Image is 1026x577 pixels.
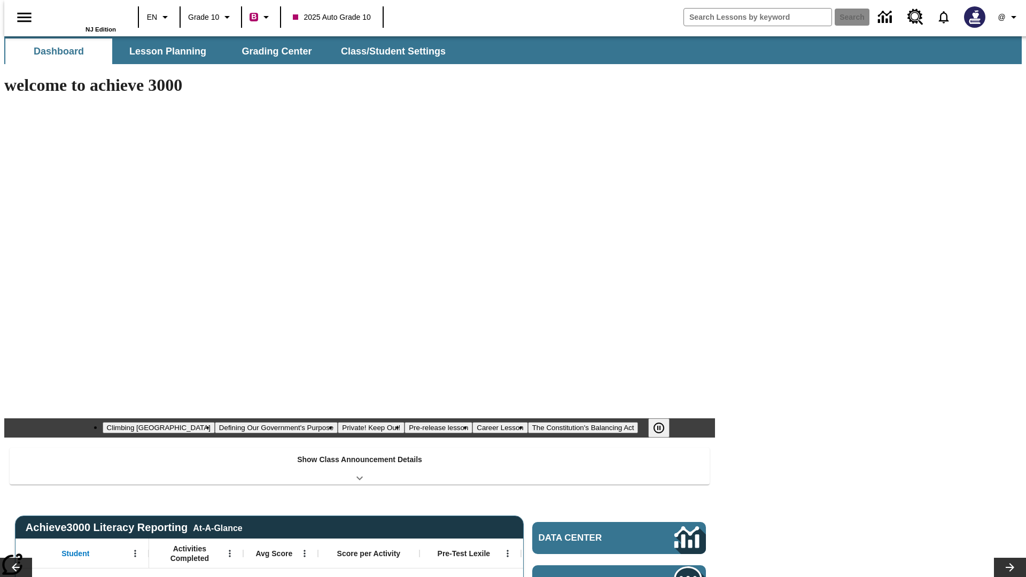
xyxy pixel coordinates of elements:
[648,418,670,438] button: Pause
[242,45,312,58] span: Grading Center
[405,422,472,433] button: Slide 4 Pre-release lesson
[500,545,516,562] button: Open Menu
[332,38,454,64] button: Class/Student Settings
[34,45,84,58] span: Dashboard
[341,45,446,58] span: Class/Student Settings
[338,422,405,433] button: Slide 3 Private! Keep Out!
[539,533,639,543] span: Data Center
[251,10,256,24] span: B
[222,545,238,562] button: Open Menu
[114,38,221,64] button: Lesson Planning
[184,7,238,27] button: Grade: Grade 10, Select a grade
[994,558,1026,577] button: Lesson carousel, Next
[438,549,491,558] span: Pre-Test Lexile
[46,5,116,26] a: Home
[472,422,527,433] button: Slide 5 Career Lesson
[293,12,370,23] span: 2025 Auto Grade 10
[528,422,639,433] button: Slide 6 The Constitution's Balancing Act
[4,75,715,95] h1: welcome to achieve 3000
[4,36,1022,64] div: SubNavbar
[255,549,292,558] span: Avg Score
[998,12,1005,23] span: @
[193,521,242,533] div: At-A-Glance
[46,4,116,33] div: Home
[992,7,1026,27] button: Profile/Settings
[684,9,831,26] input: search field
[901,3,930,32] a: Resource Center, Will open in new tab
[964,6,985,28] img: Avatar
[337,549,401,558] span: Score per Activity
[85,26,116,33] span: NJ Edition
[5,38,112,64] button: Dashboard
[147,12,157,23] span: EN
[188,12,219,23] span: Grade 10
[9,2,40,33] button: Open side menu
[142,7,176,27] button: Language: EN, Select a language
[103,422,215,433] button: Slide 1 Climbing Mount Tai
[4,38,455,64] div: SubNavbar
[26,521,243,534] span: Achieve3000 Literacy Reporting
[154,544,225,563] span: Activities Completed
[930,3,958,31] a: Notifications
[245,7,277,27] button: Boost Class color is violet red. Change class color
[215,422,338,433] button: Slide 2 Defining Our Government's Purpose
[532,522,706,554] a: Data Center
[10,448,710,485] div: Show Class Announcement Details
[297,454,422,465] p: Show Class Announcement Details
[223,38,330,64] button: Grading Center
[297,545,313,562] button: Open Menu
[129,45,206,58] span: Lesson Planning
[61,549,89,558] span: Student
[127,545,143,562] button: Open Menu
[958,3,992,31] button: Select a new avatar
[648,418,680,438] div: Pause
[872,3,901,32] a: Data Center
